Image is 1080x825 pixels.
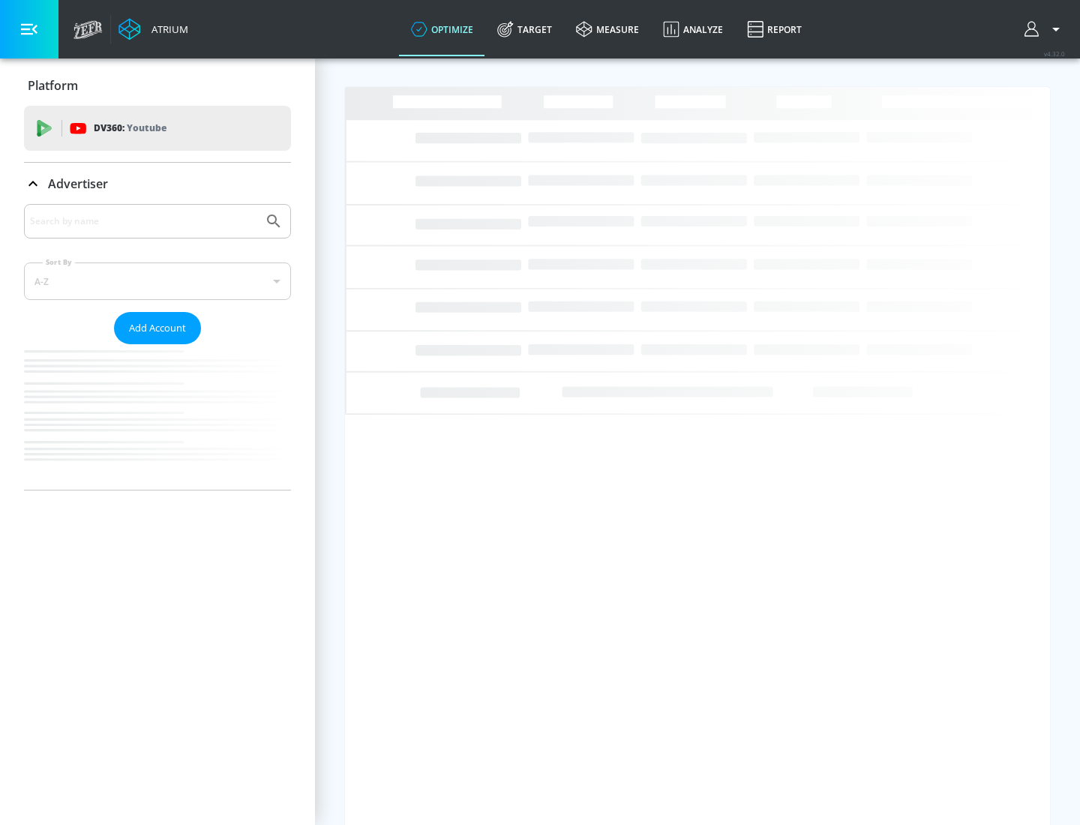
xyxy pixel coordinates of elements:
a: Report [735,2,814,56]
span: Add Account [129,319,186,337]
p: Advertiser [48,175,108,192]
div: Advertiser [24,204,291,490]
p: Youtube [127,120,166,136]
p: Platform [28,77,78,94]
a: Analyze [651,2,735,56]
a: optimize [399,2,485,56]
p: DV360: [94,120,166,136]
a: Atrium [118,18,188,40]
div: DV360: Youtube [24,106,291,151]
a: measure [564,2,651,56]
span: v 4.32.0 [1044,49,1065,58]
div: Atrium [145,22,188,36]
a: Target [485,2,564,56]
nav: list of Advertiser [24,344,291,490]
div: Advertiser [24,163,291,205]
button: Add Account [114,312,201,344]
input: Search by name [30,211,257,231]
label: Sort By [43,257,75,267]
div: A-Z [24,262,291,300]
div: Platform [24,64,291,106]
